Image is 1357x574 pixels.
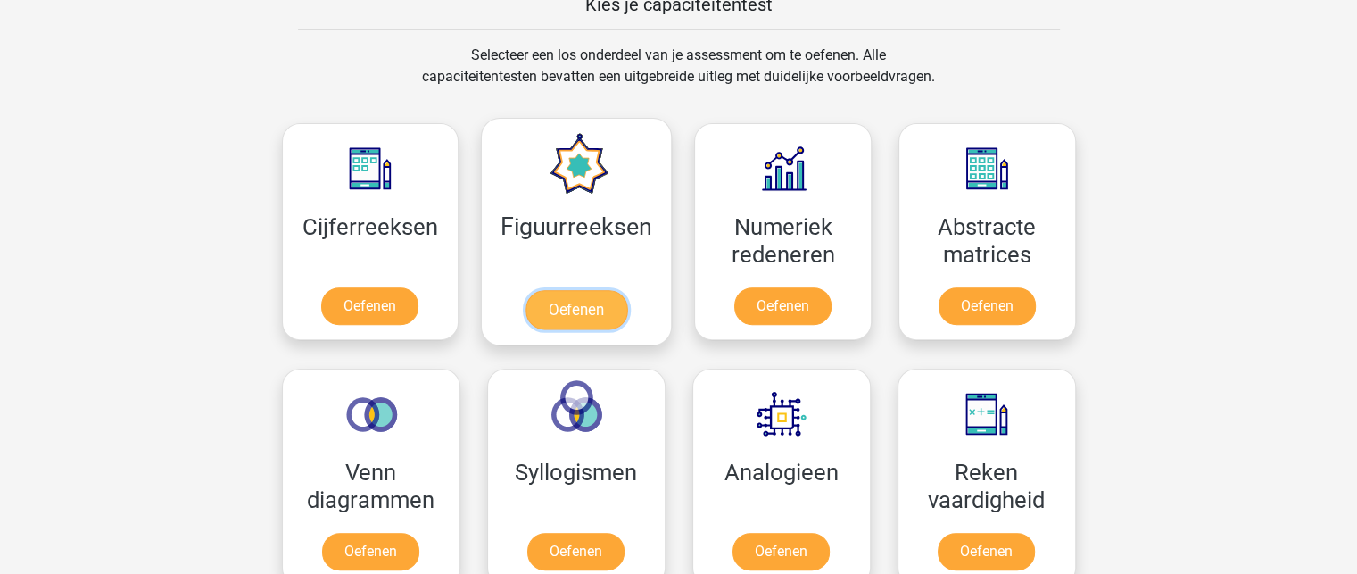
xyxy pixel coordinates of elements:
[322,533,419,570] a: Oefenen
[405,45,952,109] div: Selecteer een los onderdeel van je assessment om te oefenen. Alle capaciteitentesten bevatten een...
[525,290,627,329] a: Oefenen
[321,287,418,325] a: Oefenen
[938,533,1035,570] a: Oefenen
[734,287,832,325] a: Oefenen
[527,533,625,570] a: Oefenen
[939,287,1036,325] a: Oefenen
[732,533,830,570] a: Oefenen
